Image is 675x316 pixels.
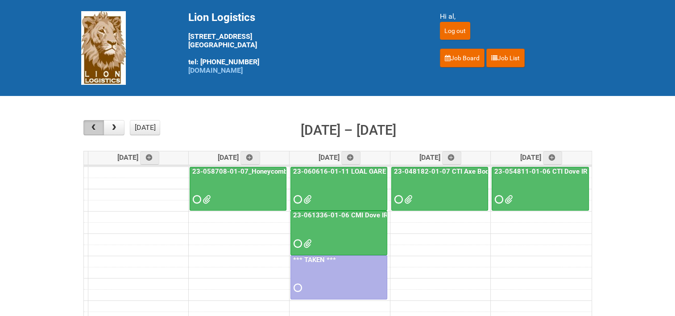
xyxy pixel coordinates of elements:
[392,167,527,175] a: 23-048182-01-07 CTI Axe Bodywash iHUT
[193,196,199,203] span: Requested
[290,167,387,211] a: 23-060616-01-11 LOAL GARE CUT Balms US
[404,196,410,203] span: 23-048182-01-07_MOR.xlsm 23-048182-01-07_LABELS A.csv 23-048182-01-07_V1.pdf 23-048182-01-07_LPF....
[81,43,126,52] a: Lion Logistics
[291,167,434,175] a: 23-060616-01-11 LOAL GARE CUT Balms US
[303,241,310,247] span: 23-061336-01-06 Labeling MOR.xlsm 23-061336-01-06 LPF #1.xlsx Dove back.docx Dove front.docx L'Or...
[291,211,433,219] a: 23-061336-01-06 CMI Dove IR Mask CPT US
[492,167,589,211] a: 23-054811-01-06 CTI Dove IR Mask HUT [GEOGRAPHIC_DATA]
[140,151,160,165] a: Add an event
[495,196,501,203] span: Requested
[442,151,462,165] a: Add an event
[290,211,387,255] a: 23-061336-01-06 CMI Dove IR Mask CPT US
[341,151,361,165] a: Add an event
[440,22,470,40] input: Log out
[117,153,160,162] span: [DATE]
[190,167,393,175] a: 23-058708-01-07_Honeycomb Reform - Client Supplied Labelling
[391,167,488,211] a: 23-048182-01-07 CTI Axe Bodywash iHUT
[486,49,525,67] a: Job List
[419,153,462,162] span: [DATE]
[294,241,300,247] span: Requested
[394,196,401,203] span: Requested
[301,120,396,141] h2: [DATE] – [DATE]
[203,196,209,203] span: 23-058708-01-07_MOR#ClientLabelling.xlsm
[520,153,563,162] span: [DATE]
[543,151,563,165] a: Add an event
[319,153,361,162] span: [DATE]
[440,11,594,22] div: Hi al,
[294,285,300,291] span: Requested
[188,66,243,75] a: [DOMAIN_NAME]
[188,11,255,24] span: Lion Logistics
[303,196,310,203] span: 23-060616-01-11 MOR #2.xlsm 23-060616-01-11 #2.xlsx
[240,151,260,165] a: Add an event
[190,167,286,211] a: 23-058708-01-07_Honeycomb Reform - Client Supplied Labelling
[130,120,160,135] button: [DATE]
[294,196,300,203] span: Requested
[218,153,260,162] span: [DATE]
[440,49,485,67] a: Job Board
[188,11,418,75] div: [STREET_ADDRESS] [GEOGRAPHIC_DATA] tel: [PHONE_NUMBER]
[81,11,126,85] img: Lion Logistics
[505,196,511,203] span: 23-054811-01-06 Labeling MOR.xlsm Dove back 348M.docx Dove front 348M.docx L'Oreal back 672M.docx...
